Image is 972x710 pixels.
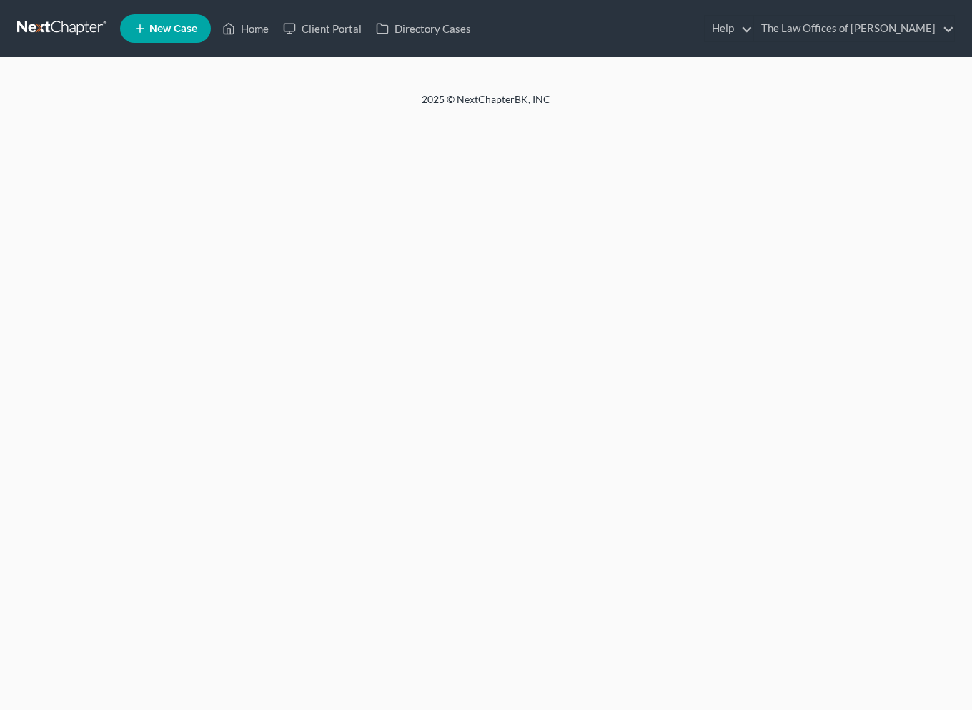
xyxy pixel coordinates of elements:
a: Help [705,16,753,41]
a: Directory Cases [369,16,478,41]
a: Home [215,16,276,41]
a: Client Portal [276,16,369,41]
a: The Law Offices of [PERSON_NAME] [754,16,954,41]
div: 2025 © NextChapterBK, INC [79,92,893,118]
new-legal-case-button: New Case [120,14,211,43]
